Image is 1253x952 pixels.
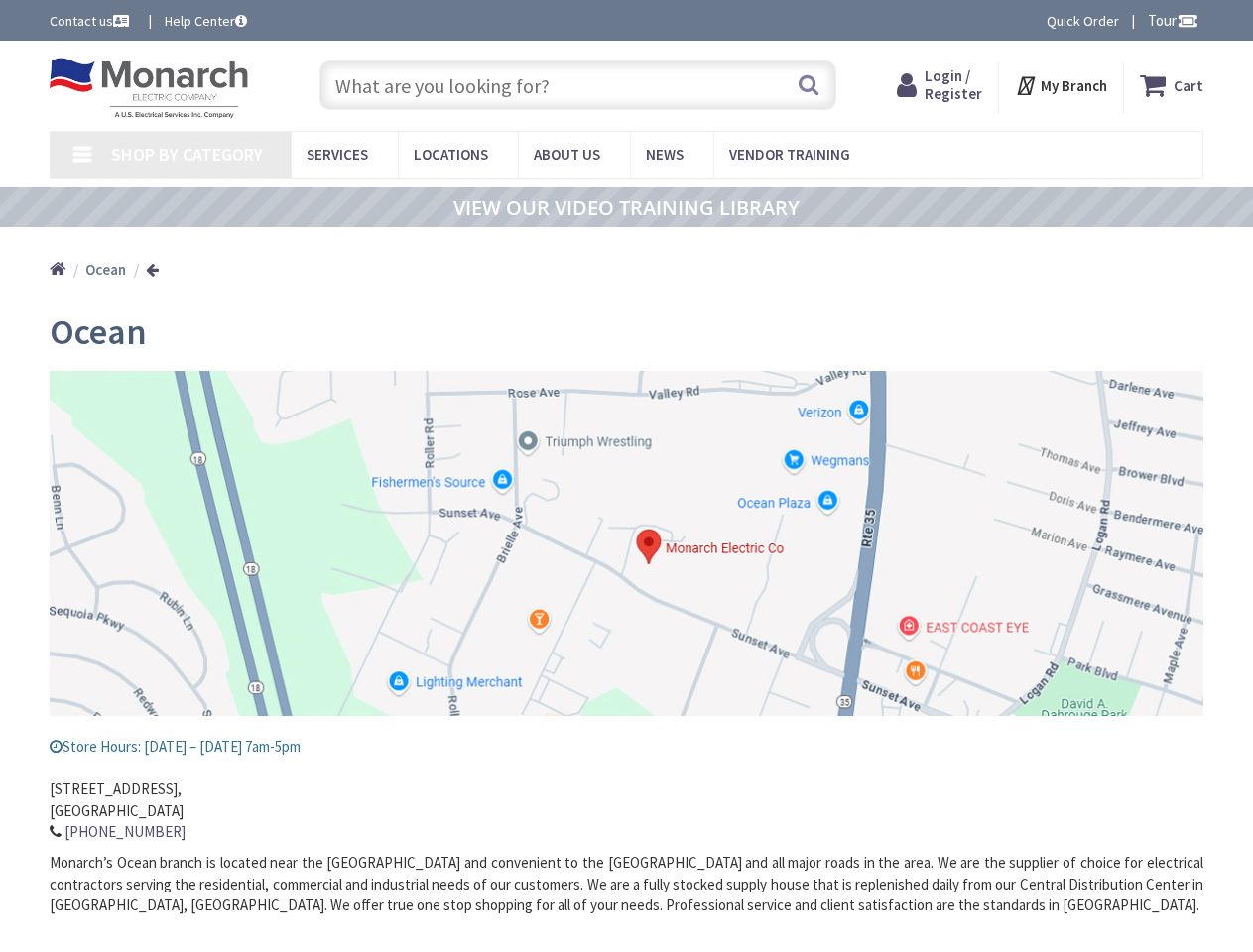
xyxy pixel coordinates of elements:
span: Vendor Training [729,145,850,164]
img: image-20250422-150442_1.png [50,371,1203,716]
span: Tour [1148,11,1198,30]
strong: Cart [1174,67,1203,103]
span: Locations [414,145,488,164]
a: Help Center [165,11,247,31]
a: VIEW OUR VIDEO TRAINING LIBRARY [453,197,800,219]
strong: My Branch [1041,76,1107,95]
img: Monarch Electric Company [50,58,248,119]
input: What are you looking for? [319,60,836,110]
span: Monarch’s Ocean branch is located near the [GEOGRAPHIC_DATA] and convenient to the [GEOGRAPHIC_DA... [50,853,1203,914]
address: [STREET_ADDRESS], [GEOGRAPHIC_DATA] [50,758,1203,843]
a: Cart [1140,67,1203,103]
span: News [646,145,684,164]
a: Contact us [50,11,133,31]
a: Quick Order [1047,11,1119,31]
div: My Branch [1015,67,1107,103]
span: Ocean [50,309,147,354]
a: Login / Register [897,67,982,103]
span: Store Hours: [DATE] – [DATE] 7am-5pm [50,737,301,756]
span: Login / Register [925,66,982,103]
span: Services [307,145,368,164]
strong: Ocean [85,260,126,279]
span: Shop By Category [111,143,263,166]
span: About Us [534,145,600,164]
a: [PHONE_NUMBER] [64,821,186,842]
